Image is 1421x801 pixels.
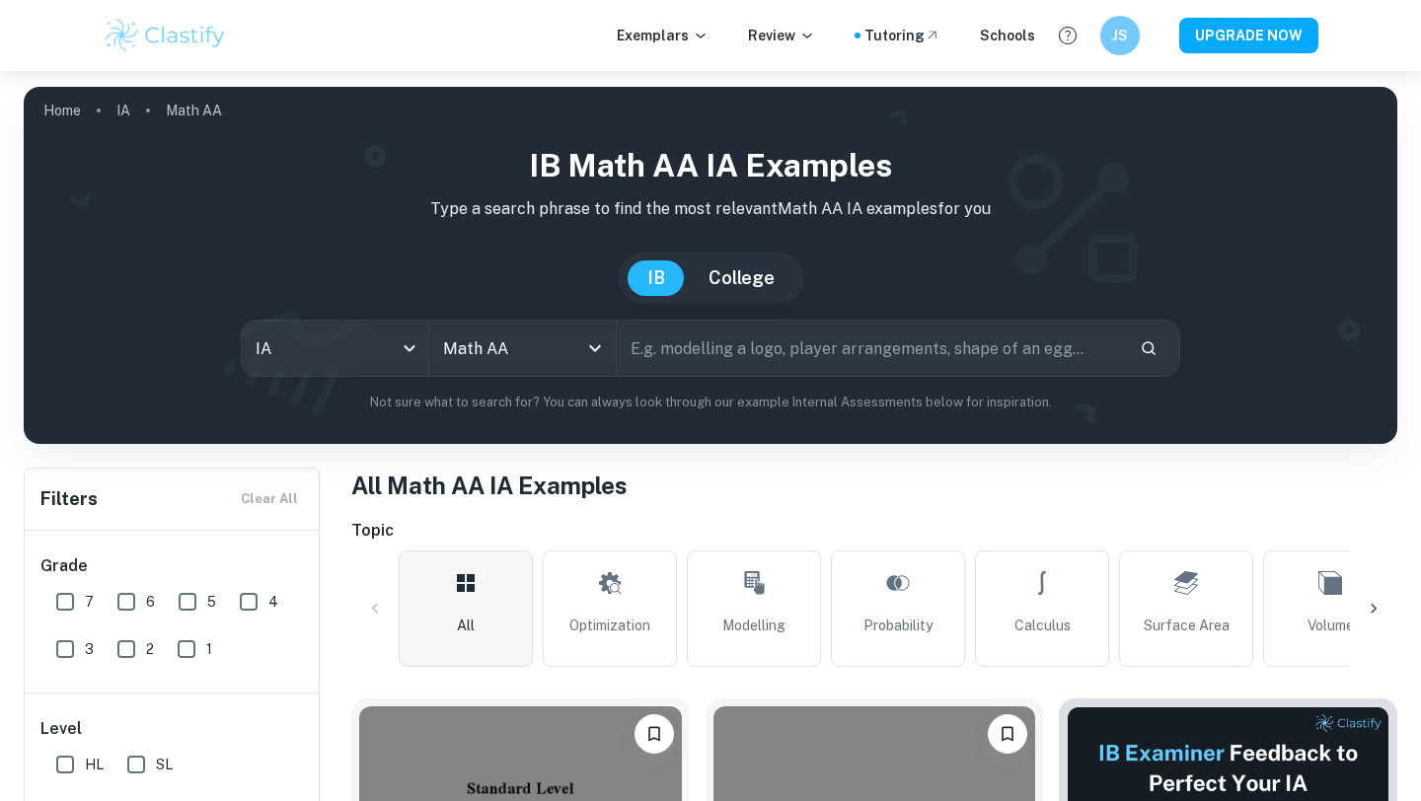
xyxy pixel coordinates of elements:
button: UPGRADE NOW [1179,18,1318,53]
span: 1 [206,638,212,660]
button: IB [628,260,685,296]
a: Tutoring [864,25,940,46]
span: SL [156,754,173,775]
img: Clastify logo [103,16,228,55]
h6: Topic [351,519,1397,543]
a: Schools [980,25,1035,46]
button: Open [581,334,609,362]
h6: JS [1109,25,1132,46]
span: 6 [146,591,155,613]
h6: Grade [40,554,305,578]
div: IA [242,321,428,376]
h6: Filters [40,485,98,513]
a: IA [116,97,130,124]
button: Bookmark [635,714,674,754]
button: Help and Feedback [1051,19,1084,52]
button: Bookmark [988,714,1027,754]
p: Math AA [166,100,222,121]
span: 2 [146,638,154,660]
button: Search [1132,331,1165,365]
p: Exemplars [617,25,709,46]
span: Optimization [569,615,650,636]
p: Review [748,25,815,46]
span: HL [85,754,104,775]
p: Not sure what to search for? You can always look through our example Internal Assessments below f... [39,393,1382,412]
h1: IB Math AA IA examples [39,142,1382,189]
button: JS [1100,16,1140,55]
h1: All Math AA IA Examples [351,468,1397,503]
span: 4 [268,591,278,613]
span: 5 [207,591,216,613]
span: Calculus [1014,615,1071,636]
a: Home [43,97,81,124]
span: Volume [1308,615,1354,636]
button: College [689,260,794,296]
h6: Level [40,717,305,741]
img: profile cover [24,87,1397,444]
span: Probability [863,615,933,636]
span: Modelling [722,615,785,636]
input: E.g. modelling a logo, player arrangements, shape of an egg... [617,321,1124,376]
span: 7 [85,591,94,613]
span: 3 [85,638,94,660]
p: Type a search phrase to find the most relevant Math AA IA examples for you [39,197,1382,221]
span: All [457,615,475,636]
span: Surface Area [1144,615,1230,636]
